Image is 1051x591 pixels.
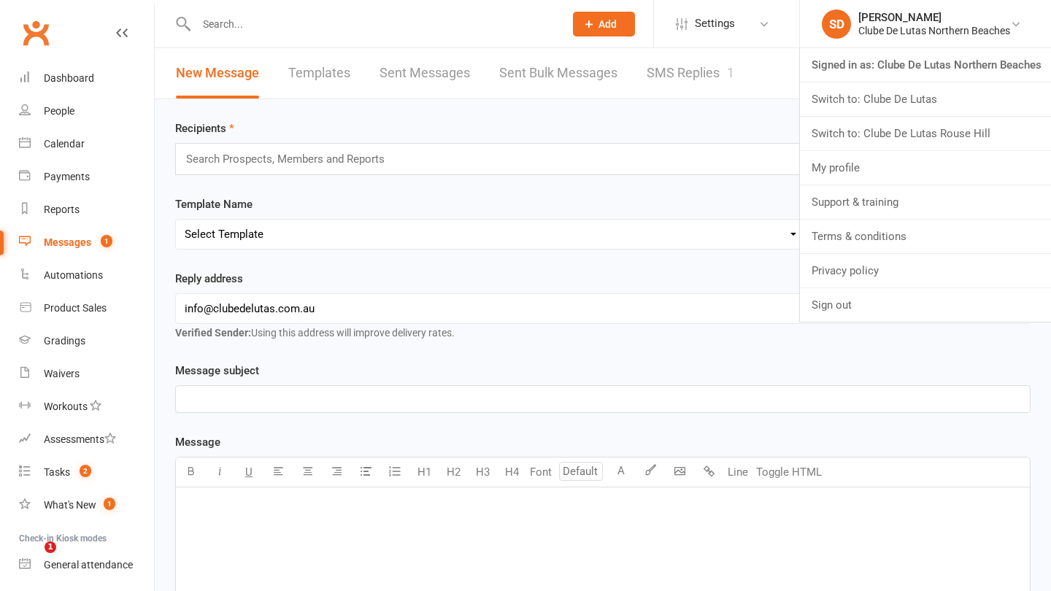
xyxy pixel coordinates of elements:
[526,457,555,487] button: Font
[15,541,50,576] iframe: Intercom live chat
[44,401,88,412] div: Workouts
[607,457,636,487] button: A
[497,457,526,487] button: H4
[468,457,497,487] button: H3
[19,423,154,456] a: Assessments
[175,362,259,379] label: Message subject
[19,390,154,423] a: Workouts
[245,466,253,479] span: U
[800,220,1051,253] a: Terms & conditions
[44,105,74,117] div: People
[559,462,603,481] input: Default
[185,150,399,169] input: Search Prospects, Members and Reports
[234,457,263,487] button: U
[695,7,735,40] span: Settings
[44,466,70,478] div: Tasks
[44,72,94,84] div: Dashboard
[19,95,154,128] a: People
[800,117,1051,150] a: Switch to: Clube De Lutas Rouse Hill
[44,269,103,281] div: Automations
[800,82,1051,116] a: Switch to: Clube De Lutas
[598,18,617,30] span: Add
[175,270,243,287] label: Reply address
[439,457,468,487] button: H2
[175,327,251,339] strong: Verified Sender:
[44,138,85,150] div: Calendar
[44,171,90,182] div: Payments
[44,499,96,511] div: What's New
[18,15,54,51] a: Clubworx
[80,465,91,477] span: 2
[176,48,259,98] a: New Message
[19,325,154,358] a: Gradings
[44,433,116,445] div: Assessments
[19,358,154,390] a: Waivers
[723,457,752,487] button: Line
[573,12,635,36] button: Add
[175,120,234,137] label: Recipients
[175,196,253,213] label: Template Name
[647,48,734,98] a: SMS Replies1
[19,292,154,325] a: Product Sales
[19,456,154,489] a: Tasks 2
[288,48,350,98] a: Templates
[19,489,154,522] a: What's New1
[19,226,154,259] a: Messages 1
[45,541,56,553] span: 1
[822,9,851,39] div: SD
[800,288,1051,322] a: Sign out
[44,236,91,248] div: Messages
[101,235,112,247] span: 1
[44,204,80,215] div: Reports
[19,193,154,226] a: Reports
[800,151,1051,185] a: My profile
[44,559,133,571] div: General attendance
[800,185,1051,219] a: Support & training
[44,368,80,379] div: Waivers
[19,259,154,292] a: Automations
[44,335,85,347] div: Gradings
[19,161,154,193] a: Payments
[800,48,1051,82] a: Signed in as: Clube De Lutas Northern Beaches
[19,128,154,161] a: Calendar
[752,457,825,487] button: Toggle HTML
[104,498,115,510] span: 1
[499,48,617,98] a: Sent Bulk Messages
[175,327,455,339] span: Using this address will improve delivery rates.
[19,62,154,95] a: Dashboard
[727,65,734,80] div: 1
[409,457,439,487] button: H1
[858,24,1010,37] div: Clube De Lutas Northern Beaches
[800,254,1051,287] a: Privacy policy
[192,14,554,34] input: Search...
[19,549,154,582] a: General attendance kiosk mode
[858,11,1010,24] div: [PERSON_NAME]
[175,433,220,451] label: Message
[44,302,107,314] div: Product Sales
[380,48,470,98] a: Sent Messages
